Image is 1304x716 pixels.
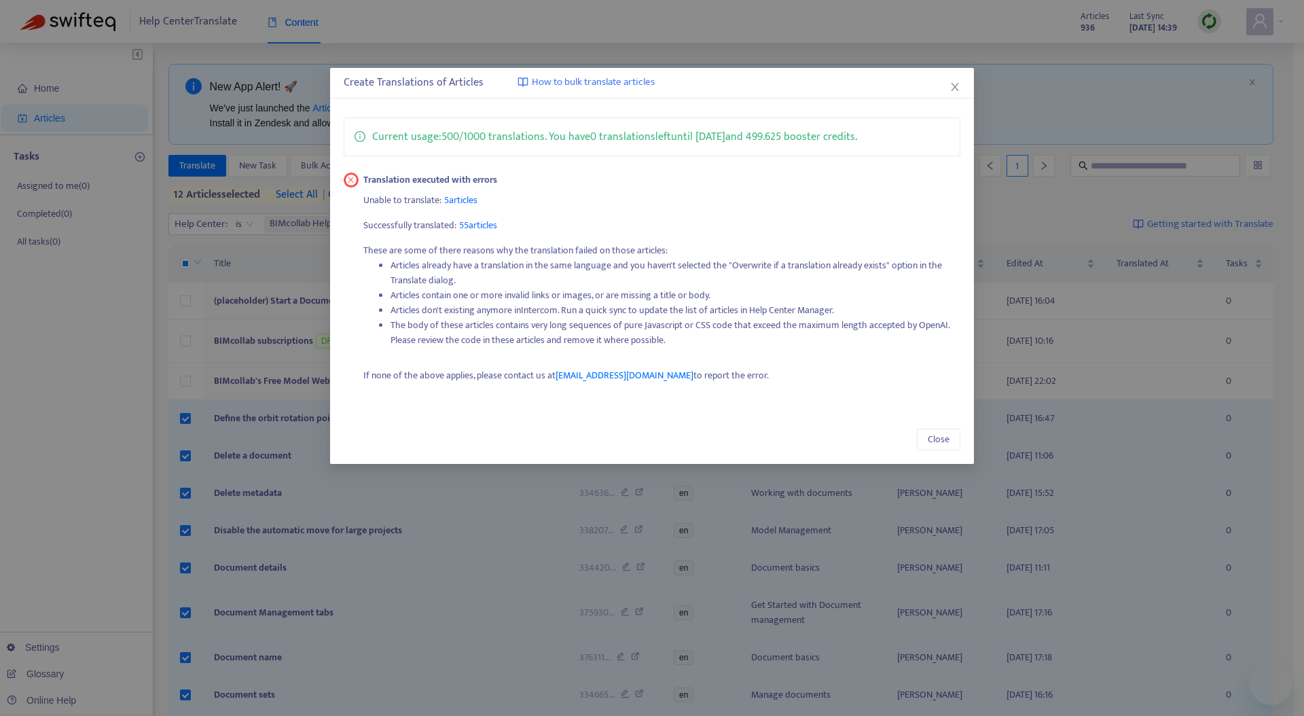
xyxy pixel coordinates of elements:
img: image-link [518,77,528,88]
iframe: Button to launch messaging window, conversation in progress [1250,662,1293,705]
p: Unable to translate: [363,193,960,208]
span: info-circle [355,128,365,142]
strong: Translation executed with errors [363,173,497,187]
p: Current usage: 500 / 1000 translations . You have 0 translations left until [DATE] and 499.625 bo... [372,128,857,145]
span: 5 articles [444,192,477,208]
button: Close [917,429,960,450]
span: [EMAIL_ADDRESS][DOMAIN_NAME] [556,368,693,383]
li: Articles already have a translation in the same language and you haven't selected the "Overwrite ... [391,258,960,288]
p: These are some of there reasons why the translation failed on those articles: [363,243,960,358]
button: Close [947,79,962,94]
p: Successfully translated: [363,218,960,233]
li: Articles don't existing anymore in Intercom . Run a quick sync to update the list of articles in ... [391,303,960,318]
div: Create Translations of Articles [344,75,961,91]
a: How to bulk translate articles [518,75,655,90]
p: If none of the above applies, please contact us at to report the error. [363,368,960,383]
span: close [949,82,960,92]
span: close [347,176,355,183]
li: The body of these articles contains very long sequences of pure Javascript or CSS code that excee... [391,318,960,348]
span: 55 articles [459,217,497,233]
li: Articles contain one or more invalid links or images, or are missing a title or body. [391,288,960,303]
span: Close [928,432,949,447]
span: How to bulk translate articles [532,75,655,90]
